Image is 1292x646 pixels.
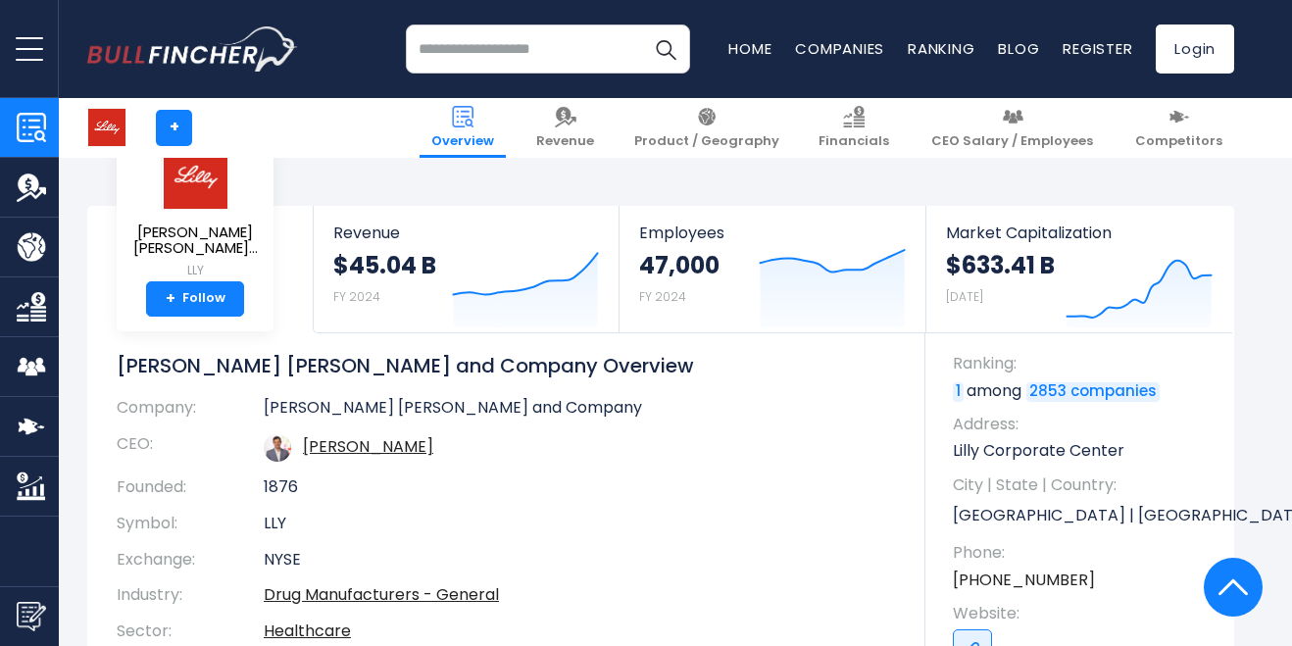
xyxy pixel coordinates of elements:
[524,98,606,158] a: Revenue
[132,224,258,257] span: [PERSON_NAME] [PERSON_NAME]...
[807,98,901,158] a: Financials
[620,206,924,332] a: Employees 47,000 FY 2024
[641,25,690,74] button: Search
[264,506,896,542] td: LLY
[264,398,896,426] td: [PERSON_NAME] [PERSON_NAME] and Company
[728,38,771,59] a: Home
[998,38,1039,59] a: Blog
[333,288,380,305] small: FY 2024
[264,620,351,642] a: Healthcare
[117,426,264,470] th: CEO:
[117,470,264,506] th: Founded:
[819,133,889,150] span: Financials
[622,98,791,158] a: Product / Geography
[156,110,192,146] a: +
[639,288,686,305] small: FY 2024
[333,250,436,280] strong: $45.04 B
[953,380,1215,402] p: among
[117,577,264,614] th: Industry:
[953,353,1215,374] span: Ranking:
[953,603,1215,624] span: Website:
[953,474,1215,496] span: City | State | Country:
[117,506,264,542] th: Symbol:
[88,109,125,146] img: LLY logo
[333,224,599,242] span: Revenue
[1135,133,1222,150] span: Competitors
[536,133,594,150] span: Revenue
[264,434,291,462] img: david-a-ricks.jpg
[87,26,298,72] a: Go to homepage
[264,583,499,606] a: Drug Manufacturers - General
[634,133,779,150] span: Product / Geography
[953,501,1215,530] p: [GEOGRAPHIC_DATA] | [GEOGRAPHIC_DATA] | US
[1123,98,1234,158] a: Competitors
[926,206,1232,332] a: Market Capitalization $633.41 B [DATE]
[146,281,244,317] a: +Follow
[161,144,229,210] img: LLY logo
[953,414,1215,435] span: Address:
[420,98,506,158] a: Overview
[1026,382,1160,402] a: 2853 companies
[264,542,896,578] td: NYSE
[953,542,1215,564] span: Phone:
[953,382,964,402] a: 1
[953,440,1215,462] p: Lilly Corporate Center
[908,38,974,59] a: Ranking
[953,570,1095,591] a: [PHONE_NUMBER]
[117,353,896,378] h1: [PERSON_NAME] [PERSON_NAME] and Company Overview
[931,133,1093,150] span: CEO Salary / Employees
[431,133,494,150] span: Overview
[795,38,884,59] a: Companies
[117,542,264,578] th: Exchange:
[131,143,259,281] a: [PERSON_NAME] [PERSON_NAME]... LLY
[1063,38,1132,59] a: Register
[166,290,175,308] strong: +
[946,250,1055,280] strong: $633.41 B
[919,98,1105,158] a: CEO Salary / Employees
[87,26,298,72] img: bullfincher logo
[117,398,264,426] th: Company:
[264,470,896,506] td: 1876
[946,288,983,305] small: [DATE]
[303,435,433,458] a: ceo
[1156,25,1234,74] a: Login
[639,250,720,280] strong: 47,000
[639,224,905,242] span: Employees
[132,262,258,279] small: LLY
[314,206,619,332] a: Revenue $45.04 B FY 2024
[946,224,1213,242] span: Market Capitalization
